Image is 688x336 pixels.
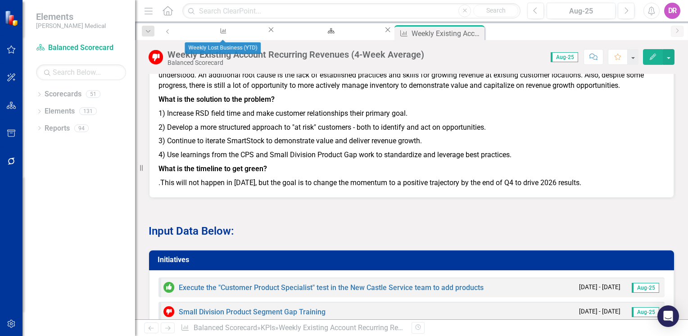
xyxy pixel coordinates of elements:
[276,25,383,36] a: Balanced Scorecard Welcome Page
[179,283,484,292] a: Execute the "Customer Product Specialist" test in the New Castle Service team to add products
[185,34,258,45] div: Weekly Lost Business (YTD)
[181,323,405,333] div: » »
[284,34,375,45] div: Balanced Scorecard Welcome Page
[158,134,665,148] p: 3) Continue to iterate SmartStock to demonstrate value and deliver revenue growth.
[579,307,620,316] small: [DATE] - [DATE]
[185,42,261,54] div: Weekly Lost Business (YTD)
[279,323,478,332] div: Weekly Existing Account Recurring Revenues (4-Week Average)
[194,323,257,332] a: Balanced Scorecard
[36,22,106,29] small: [PERSON_NAME] Medical
[36,43,126,53] a: Balanced Scorecard
[158,95,275,104] strong: What is the solution to the problem?
[179,308,326,316] a: Small Division Product Segment Gap Training
[551,52,578,62] span: Aug-25
[79,108,97,115] div: 131
[45,123,70,134] a: Reports
[158,121,665,135] p: 2) Develop a more structured approach to "at risk" customers - both to identify and act on opport...
[36,64,126,80] input: Search Below...
[632,283,659,293] span: Aug-25
[547,3,616,19] button: Aug-25
[473,5,518,17] button: Search
[158,164,267,173] strong: What is the timeline to get green?
[149,50,163,64] img: Below Target
[149,225,234,237] strong: Input Data Below:
[182,3,521,19] input: Search ClearPoint...
[158,148,665,162] p: 4) Use learnings from the CPS and Small Division Product Gap work to standardize and leverage bes...
[664,3,680,19] button: DR
[167,59,424,66] div: Balanced Scorecard
[163,306,174,317] img: Below Target
[412,28,482,39] div: Weekly Existing Account Recurring Revenues (4-Week Average)
[45,106,75,117] a: Elements
[579,283,620,291] small: [DATE] - [DATE]
[550,6,612,17] div: Aug-25
[261,323,275,332] a: KPIs
[158,176,665,188] p: .This will not happen in [DATE], but the goal is to change the momentum to a positive trajectory ...
[5,10,20,26] img: ClearPoint Strategy
[45,89,81,100] a: Scorecards
[632,307,659,317] span: Aug-25
[74,124,89,132] div: 94
[158,256,669,264] h3: Initiatives
[86,91,100,98] div: 51
[657,305,679,327] div: Open Intercom Messenger
[158,107,665,121] p: 1) Increase RSD field time and make customer relationships their primary goal.
[177,25,267,36] a: Weekly Lost Business (YTD)
[36,11,106,22] span: Elements
[486,7,506,14] span: Search
[163,282,174,293] img: On or Above Target
[167,50,424,59] div: Weekly Existing Account Recurring Revenues (4-Week Average)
